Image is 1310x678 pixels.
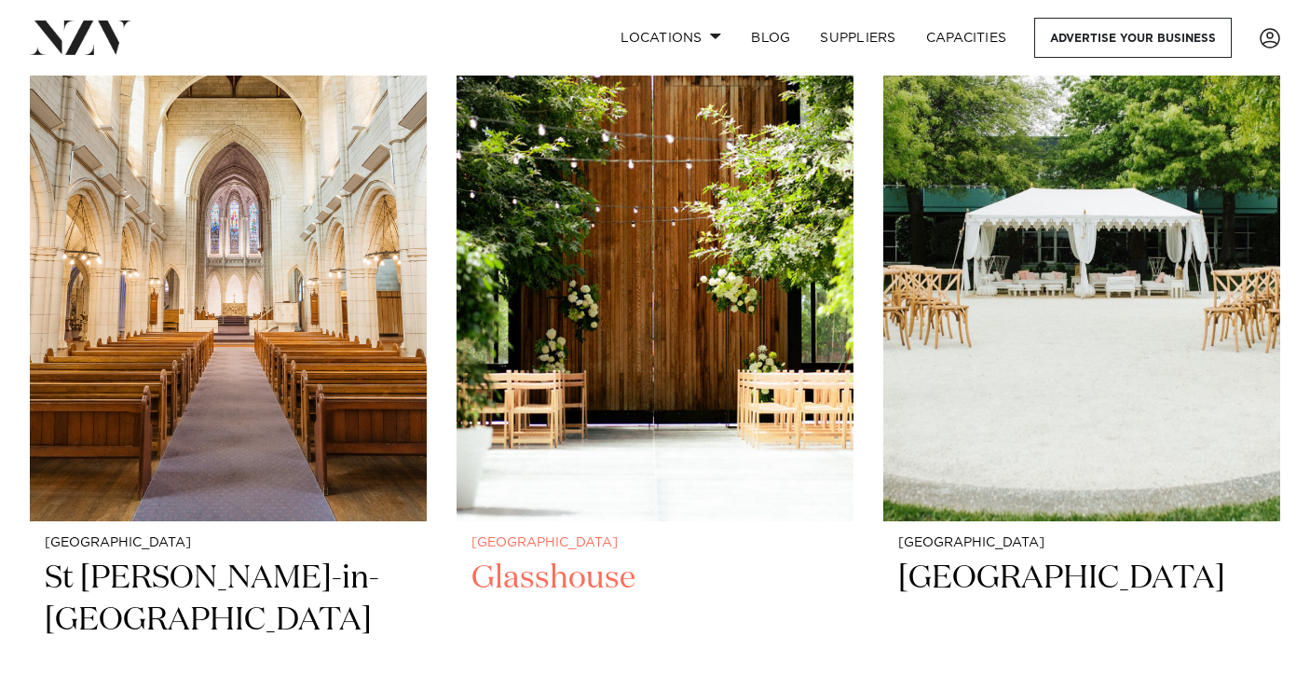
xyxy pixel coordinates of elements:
a: SUPPLIERS [805,18,910,58]
img: nzv-logo.png [30,21,131,54]
small: [GEOGRAPHIC_DATA] [471,536,839,550]
a: Capacities [911,18,1022,58]
a: BLOG [736,18,805,58]
small: [GEOGRAPHIC_DATA] [898,536,1265,550]
a: Locations [606,18,736,58]
a: Advertise your business [1034,18,1232,58]
small: [GEOGRAPHIC_DATA] [45,536,412,550]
